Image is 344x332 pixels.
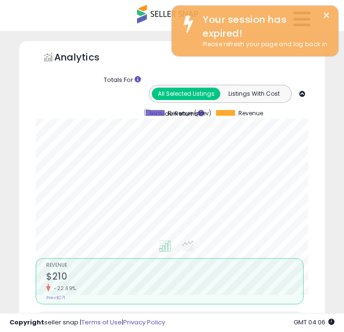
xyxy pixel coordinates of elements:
[50,285,76,292] small: -22.69%
[46,295,65,301] small: Prev: $271
[168,110,211,117] span: Revenue (prev)
[10,318,165,327] div: seller snap | |
[294,318,334,327] span: 2025-08-18 04:06 GMT
[196,40,331,49] div: Please refresh your page and log back in
[46,271,303,284] h2: $210
[81,318,122,327] a: Terms of Use
[238,110,263,117] span: Revenue
[10,318,44,327] strong: Copyright
[46,263,303,268] span: Revenue
[196,13,331,40] div: Your session has expired!
[323,10,330,21] button: ×
[123,318,165,327] a: Privacy Policy
[54,50,118,66] h5: Analytics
